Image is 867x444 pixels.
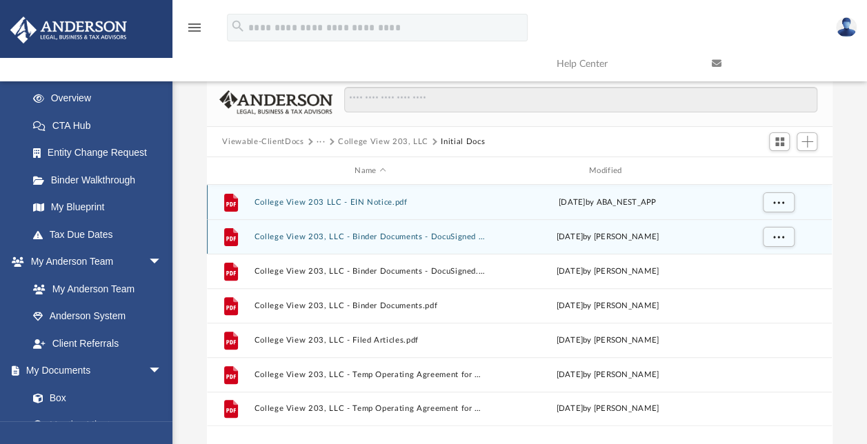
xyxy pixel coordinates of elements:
div: [DATE] by [PERSON_NAME] [492,231,724,243]
img: User Pic [836,17,857,37]
div: [DATE] by [PERSON_NAME] [492,265,724,278]
a: Overview [19,85,183,112]
a: Entity Change Request [19,139,183,167]
button: Add [797,132,817,152]
div: [DATE] by [PERSON_NAME] [492,334,724,347]
a: CTA Hub [19,112,183,139]
button: ··· [317,136,326,148]
div: [DATE] by [PERSON_NAME] [492,300,724,312]
a: Meeting Minutes [19,412,176,439]
a: Binder Walkthrough [19,166,183,194]
span: arrow_drop_down [148,357,176,385]
div: [DATE] by [PERSON_NAME] [492,403,724,415]
a: My Blueprint [19,194,176,221]
input: Search files and folders [344,87,817,113]
button: College View 203, LLC - Filed Articles.pdf [255,336,486,345]
button: More options [763,227,795,248]
button: Switch to Grid View [769,132,790,152]
div: Name [254,165,486,177]
div: [DATE] by ABA_NEST_APP [492,196,724,209]
button: Initial Docs [441,136,485,148]
button: Viewable-ClientDocs [222,136,303,148]
a: My Anderson Teamarrow_drop_down [10,248,176,276]
button: College View 203 LLC - EIN Notice.pdf [255,198,486,207]
button: College View 203, LLC - Temp Operating Agreement for Deed.pdf [255,404,486,413]
button: More options [763,192,795,213]
i: search [230,19,246,34]
div: id [213,165,248,177]
div: id [730,165,826,177]
img: Anderson Advisors Platinum Portal [6,17,131,43]
button: College View 203, LLC - Binder Documents.pdf [255,301,486,310]
button: College View 203, LLC - Temp Operating Agreement for Deed - DocuSigned.pdf [255,370,486,379]
a: My Anderson Team [19,275,169,303]
div: Modified [492,165,724,177]
button: College View 203, LLC [338,136,428,148]
a: Help Center [546,37,701,91]
i: menu [186,19,203,36]
span: arrow_drop_down [148,248,176,276]
a: Anderson System [19,303,176,330]
a: Client Referrals [19,330,176,357]
button: College View 203, LLC - Binder Documents - DocuSigned.pdf [255,267,486,276]
a: My Documentsarrow_drop_down [10,357,176,385]
a: Tax Due Dates [19,221,183,248]
button: College View 203, LLC - Binder Documents - DocuSigned (1).pdf [255,232,486,241]
div: [DATE] by [PERSON_NAME] [492,369,724,381]
a: Box [19,384,169,412]
a: menu [186,26,203,36]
